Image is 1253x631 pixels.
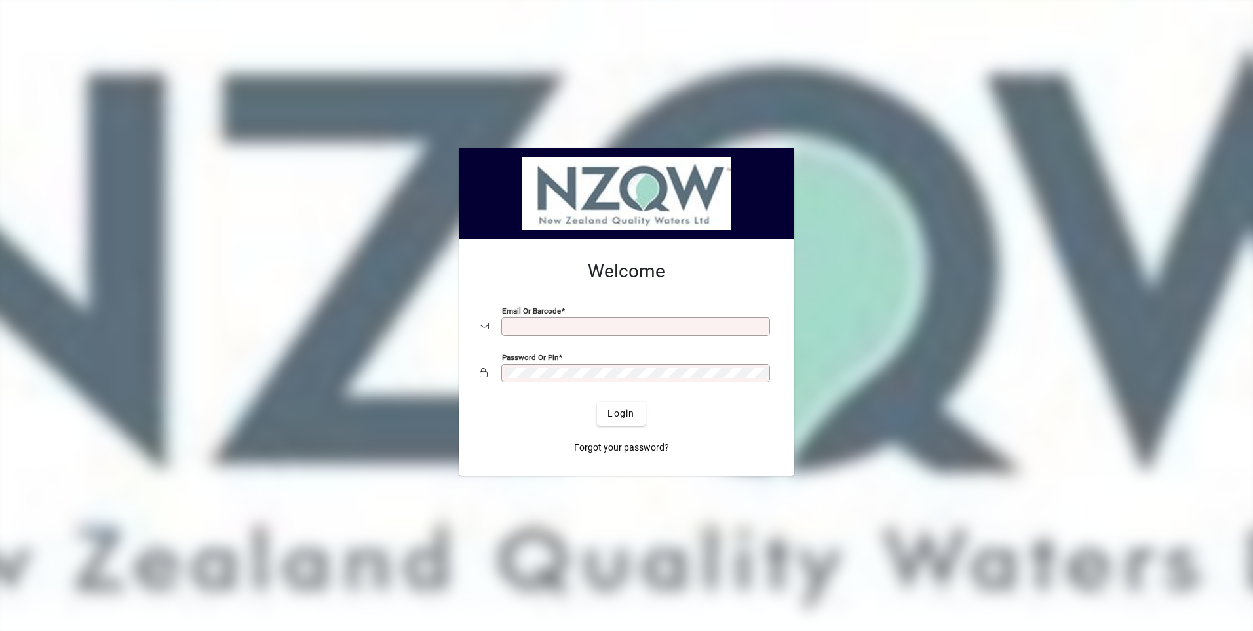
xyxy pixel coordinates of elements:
[569,436,674,460] a: Forgot your password?
[574,441,669,455] span: Forgot your password?
[607,407,634,420] span: Login
[597,402,645,426] button: Login
[502,306,561,315] mat-label: Email or Barcode
[480,260,773,283] h2: Welcome
[502,352,558,361] mat-label: Password or Pin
